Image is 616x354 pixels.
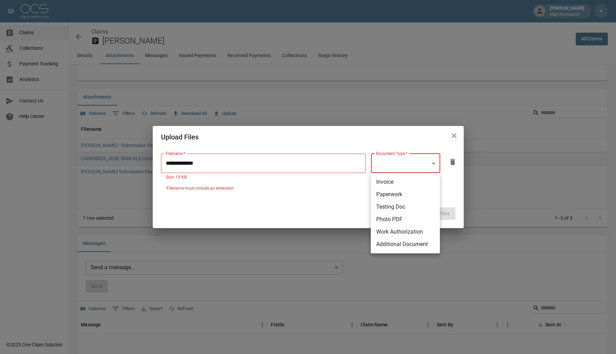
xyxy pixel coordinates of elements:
[371,188,440,201] li: Paperwork
[371,226,440,238] li: Work Authorization
[371,176,440,188] li: Invoice
[371,201,440,213] li: Testing Doc
[371,238,440,251] li: Additional Document
[371,213,440,226] li: Photo PDF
